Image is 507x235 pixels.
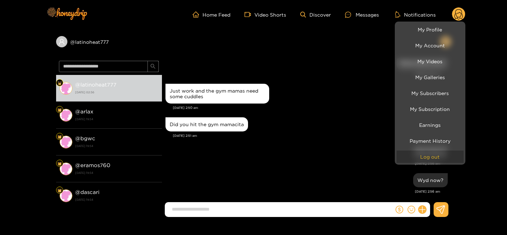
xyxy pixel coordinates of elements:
[397,23,464,36] a: My Profile
[397,87,464,99] a: My Subscribers
[397,71,464,83] a: My Galleries
[397,103,464,115] a: My Subscription
[397,39,464,52] a: My Account
[397,119,464,131] a: Earnings
[397,135,464,147] a: Payment History
[397,151,464,163] button: Log out
[397,55,464,67] a: My Videos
